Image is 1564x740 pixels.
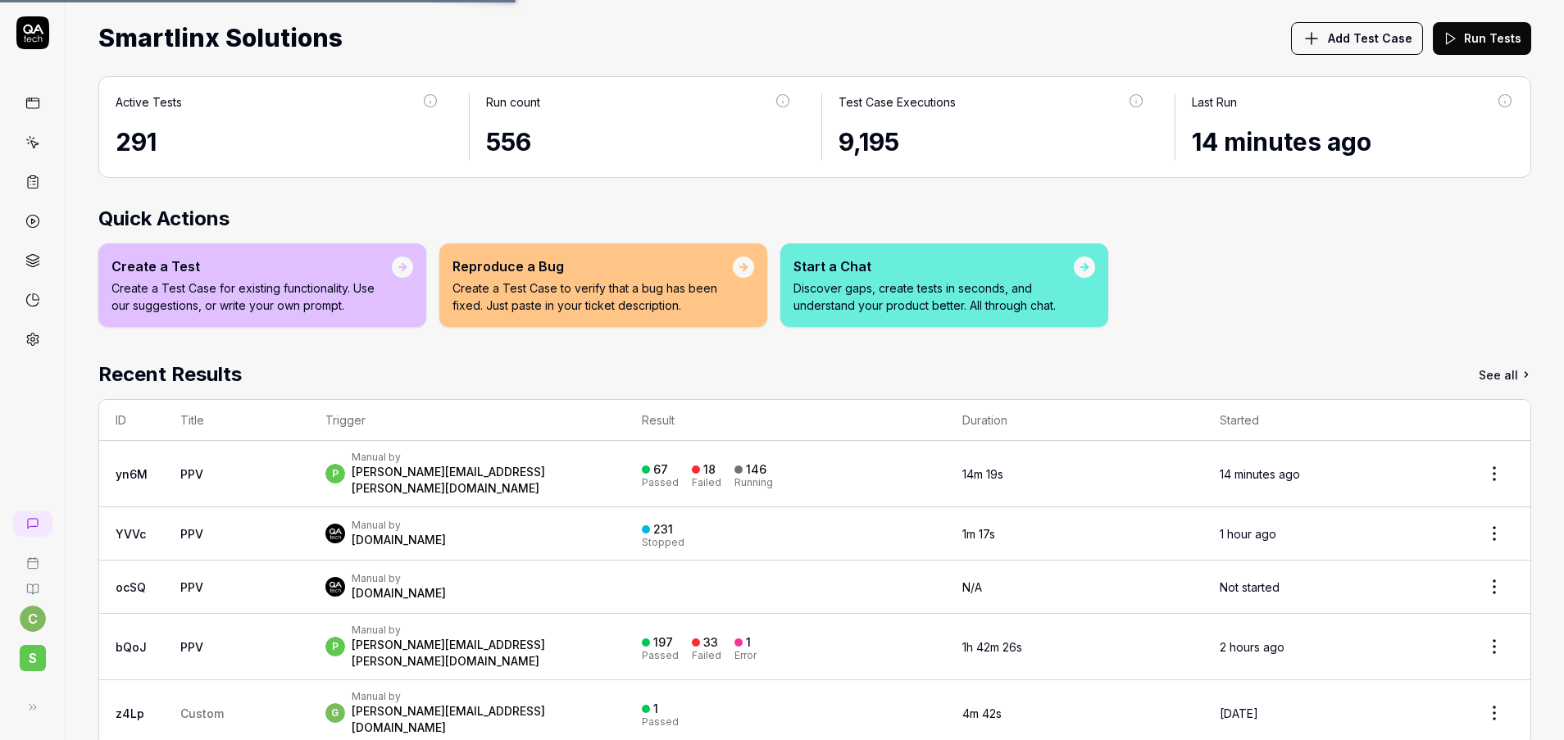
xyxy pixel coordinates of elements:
[352,572,446,585] div: Manual by
[116,527,146,541] a: YVVc
[116,706,144,720] a: z4Lp
[793,257,1074,276] div: Start a Chat
[734,651,757,661] div: Error
[1433,22,1531,55] button: Run Tests
[703,462,716,477] div: 18
[452,257,733,276] div: Reproduce a Bug
[352,532,446,548] div: [DOMAIN_NAME]
[325,577,345,597] img: 7ccf6c19-61ad-4a6c-8811-018b02a1b829.jpg
[1220,527,1276,541] time: 1 hour ago
[325,637,345,656] span: p
[116,93,182,111] div: Active Tests
[180,467,203,481] a: PPV
[452,279,733,314] p: Create a Test Case to verify that a bug has been fixed. Just paste in your ticket description.
[325,464,345,483] span: p
[98,360,242,389] h2: Recent Results
[20,645,46,671] span: S
[1328,30,1412,47] span: Add Test Case
[1192,93,1237,111] div: Last Run
[13,511,52,537] a: New conversation
[839,93,956,111] div: Test Case Executions
[7,632,58,674] button: S
[1192,127,1371,157] time: 14 minutes ago
[116,467,148,481] a: yn6M
[1291,22,1423,55] button: Add Test Case
[352,703,609,736] div: [PERSON_NAME][EMAIL_ADDRESS][DOMAIN_NAME]
[1479,360,1531,389] a: See all
[486,93,540,111] div: Run count
[352,451,609,464] div: Manual by
[962,640,1022,654] time: 1h 42m 26s
[111,279,392,314] p: Create a Test Case for existing functionality. Use our suggestions, or write your own prompt.
[1220,640,1284,654] time: 2 hours ago
[7,543,58,570] a: Book a call with us
[734,478,773,488] div: Running
[642,478,679,488] div: Passed
[352,690,609,703] div: Manual by
[180,706,224,720] span: Custom
[486,124,793,161] div: 556
[962,706,1002,720] time: 4m 42s
[352,637,609,670] div: [PERSON_NAME][EMAIL_ADDRESS][PERSON_NAME][DOMAIN_NAME]
[703,635,718,650] div: 33
[352,624,609,637] div: Manual by
[653,701,658,716] div: 1
[962,527,995,541] time: 1m 17s
[116,640,147,654] a: bQoJ
[692,478,721,488] div: Failed
[99,400,164,441] th: ID
[1220,467,1300,481] time: 14 minutes ago
[642,717,679,727] div: Passed
[352,464,609,497] div: [PERSON_NAME][EMAIL_ADDRESS][PERSON_NAME][DOMAIN_NAME]
[746,462,766,477] div: 146
[116,124,439,161] div: 291
[962,580,982,594] span: N/A
[7,570,58,596] a: Documentation
[352,519,446,532] div: Manual by
[746,635,751,650] div: 1
[325,524,345,543] img: 7ccf6c19-61ad-4a6c-8811-018b02a1b829.jpg
[111,257,392,276] div: Create a Test
[1203,400,1458,441] th: Started
[1220,706,1258,720] time: [DATE]
[653,522,673,537] div: 231
[946,400,1203,441] th: Duration
[98,16,343,60] span: Smartlinx Solutions
[164,400,309,441] th: Title
[180,640,203,654] a: PPV
[653,635,673,650] div: 197
[352,585,446,602] div: [DOMAIN_NAME]
[625,400,946,441] th: Result
[839,124,1145,161] div: 9,195
[309,400,625,441] th: Trigger
[692,651,721,661] div: Failed
[20,606,46,632] button: c
[1203,561,1458,614] td: Not started
[653,462,668,477] div: 67
[116,580,146,594] a: ocSQ
[793,279,1074,314] p: Discover gaps, create tests in seconds, and understand your product better. All through chat.
[642,651,679,661] div: Passed
[180,580,203,594] a: PPV
[962,467,1003,481] time: 14m 19s
[180,527,203,541] a: PPV
[325,703,345,723] span: g
[98,204,1531,234] h2: Quick Actions
[642,538,684,547] div: Stopped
